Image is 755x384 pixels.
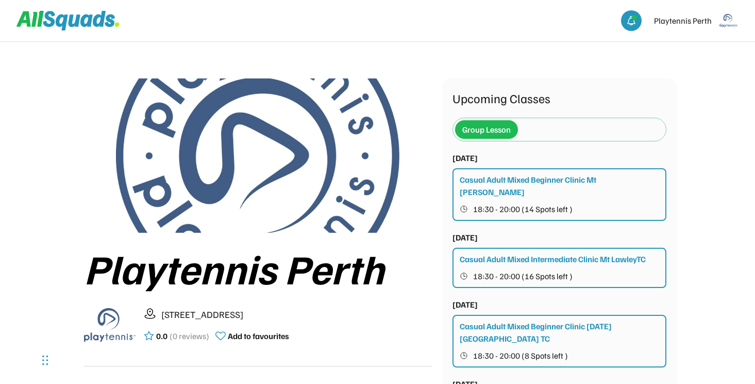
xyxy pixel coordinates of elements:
[84,299,136,350] img: playtennis%20blue%20logo%201.png
[460,202,660,216] button: 18:30 - 20:00 (14 Spots left )
[460,253,646,265] div: Casual Adult Mixed Intermediate Clinic Mt LawleyTC
[462,123,511,136] div: Group Lesson
[116,78,399,233] img: playtennis%20blue%20logo%204.jpg
[452,231,478,244] div: [DATE]
[460,269,660,283] button: 18:30 - 20:00 (16 Spots left )
[473,205,573,213] span: 18:30 - 20:00 (14 Spots left )
[654,14,712,27] div: Playtennis Perth
[228,330,289,342] div: Add to favourites
[718,10,739,31] img: playtennis%20blue%20logo%201.png
[452,89,666,107] div: Upcoming Classes
[473,351,568,360] span: 18:30 - 20:00 (8 Spots left )
[460,173,660,198] div: Casual Adult Mixed Beginner Clinic Mt [PERSON_NAME]
[460,349,660,362] button: 18:30 - 20:00 (8 Spots left )
[161,308,432,322] div: [STREET_ADDRESS]
[473,272,573,280] span: 18:30 - 20:00 (16 Spots left )
[170,330,209,342] div: (0 reviews)
[452,298,478,311] div: [DATE]
[626,15,636,26] img: bell-03%20%281%29.svg
[84,245,432,291] div: Playtennis Perth
[156,330,167,342] div: 0.0
[452,152,478,164] div: [DATE]
[460,320,660,345] div: Casual Adult Mixed Beginner Clinic [DATE] [GEOGRAPHIC_DATA] TC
